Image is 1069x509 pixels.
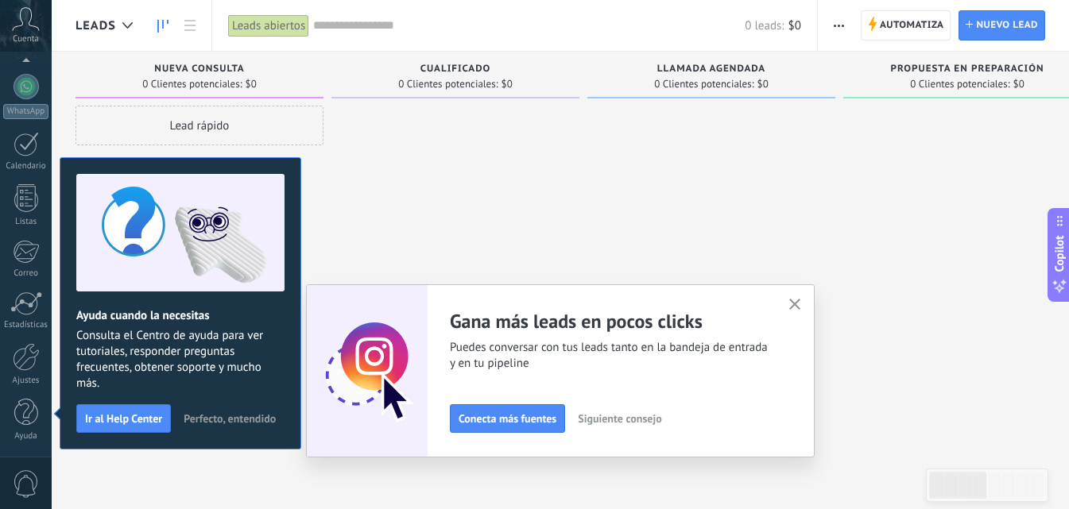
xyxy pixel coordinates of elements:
[571,407,668,430] button: Siguiente consejo
[3,217,49,227] div: Listas
[910,79,1009,89] span: 0 Clientes potenciales:
[459,413,556,424] span: Conecta más fuentes
[3,161,49,172] div: Calendario
[339,64,571,77] div: Cualificado
[176,407,283,430] button: Perfecto, entendido
[76,308,285,323] h2: Ayuda cuando la necesitas
[880,11,944,40] span: Automatiza
[398,79,498,89] span: 0 Clientes potenciales:
[142,79,242,89] span: 0 Clientes potenciales:
[3,431,49,442] div: Ayuda
[13,34,39,44] span: Cuenta
[76,328,285,391] span: Consulta el Centro de ayuda para ver tutoriales, responder preguntas frecuentes, obtener soporte ...
[450,404,565,433] button: Conecta más fuentes
[184,413,276,424] span: Perfecto, entendido
[420,64,491,75] span: Cualificado
[959,10,1045,40] a: Nuevo lead
[578,413,661,424] span: Siguiente consejo
[450,340,769,372] span: Puedes conversar con tus leads tanto en la bandeja de entrada y en tu pipeline
[3,376,49,386] div: Ajustes
[1013,79,1024,89] span: $0
[891,64,1044,75] span: Propuesta en preparación
[450,309,769,334] h2: Gana más leads en pocos clicks
[976,11,1038,40] span: Nuevo lead
[76,106,323,145] div: Lead rápido
[502,79,513,89] span: $0
[595,64,827,77] div: Llamada agendada
[827,10,850,40] button: Más
[246,79,257,89] span: $0
[76,18,116,33] span: Leads
[228,14,309,37] div: Leads abiertos
[176,10,203,41] a: Lista
[861,10,951,40] a: Automatiza
[85,413,162,424] span: Ir al Help Center
[657,64,765,75] span: Llamada agendada
[83,64,316,77] div: Nueva consulta
[3,320,49,330] div: Estadísticas
[3,104,48,119] div: WhatsApp
[788,18,801,33] span: $0
[757,79,769,89] span: $0
[154,64,244,75] span: Nueva consulta
[654,79,753,89] span: 0 Clientes potenciales:
[3,268,49,279] div: Correo
[149,10,176,41] a: Leads
[745,18,784,33] span: 0 leads:
[76,404,171,433] button: Ir al Help Center
[1052,235,1067,272] span: Copilot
